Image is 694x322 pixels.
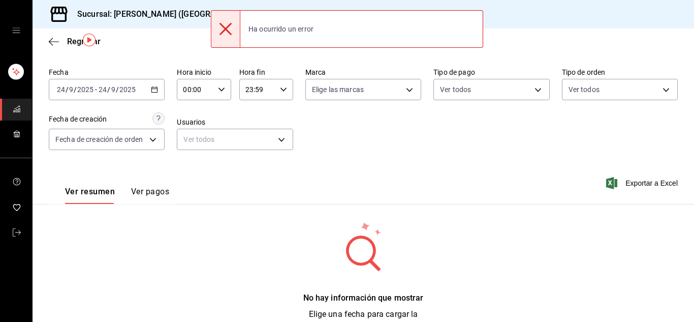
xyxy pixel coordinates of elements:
div: Fecha de creación [49,114,107,125]
span: Elige las marcas [312,84,364,95]
button: Regresar [49,37,101,46]
label: Fecha [49,69,165,76]
span: / [74,85,77,94]
label: Hora fin [239,69,293,76]
label: Tipo de pago [433,69,549,76]
span: Ver todos [569,84,600,95]
input: -- [56,85,66,94]
button: Ver pagos [131,187,169,204]
input: -- [98,85,107,94]
h3: Sucursal: [PERSON_NAME] ([GEOGRAPHIC_DATA]) [69,8,264,20]
label: Tipo de orden [562,69,678,76]
button: Exportar a Excel [608,177,678,189]
label: Hora inicio [177,69,231,76]
span: Fecha de creación de orden [55,134,143,144]
button: open drawer [12,26,20,35]
span: - [95,85,97,94]
input: -- [69,85,74,94]
span: / [116,85,119,94]
span: / [107,85,110,94]
div: navigation tabs [65,187,169,204]
span: / [66,85,69,94]
input: ---- [77,85,94,94]
label: Usuarios [177,119,293,126]
div: Ha ocurrido un error [240,18,322,40]
div: No hay información que mostrar [287,292,439,304]
label: Marca [305,69,421,76]
input: -- [111,85,116,94]
button: Ver resumen [65,187,115,204]
span: Ver todos [440,84,471,95]
img: Tooltip marker [83,34,96,46]
span: Regresar [67,37,101,46]
div: Ver todos [177,129,293,150]
input: ---- [119,85,136,94]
